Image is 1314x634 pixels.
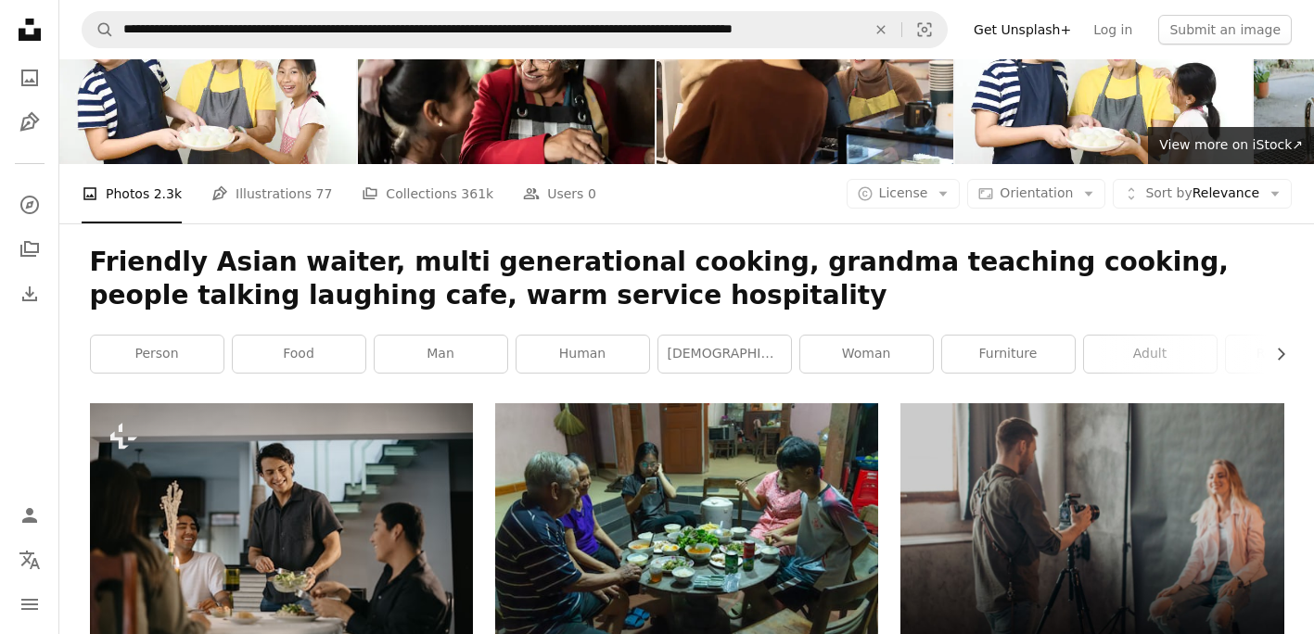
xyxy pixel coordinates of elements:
[1159,137,1303,152] span: View more on iStock ↗
[90,246,1284,312] h1: Friendly Asian waiter, multi generational cooking, grandma teaching cooking, people talking laugh...
[90,522,473,539] a: A group of people sitting around a table
[1113,179,1292,209] button: Sort byRelevance
[658,336,791,373] a: [DEMOGRAPHIC_DATA]
[11,11,48,52] a: Home — Unsplash
[211,164,332,223] a: Illustrations 77
[1082,15,1143,44] a: Log in
[879,185,928,200] span: License
[11,104,48,141] a: Illustrations
[11,541,48,578] button: Language
[1148,127,1314,164] a: View more on iStock↗
[91,336,223,373] a: person
[942,336,1075,373] a: furniture
[1158,15,1292,44] button: Submit an image
[11,586,48,623] button: Menu
[517,336,649,373] a: human
[1145,184,1259,203] span: Relevance
[1084,336,1217,373] a: adult
[82,11,948,48] form: Find visuals sitewide
[11,275,48,312] a: Download History
[1145,185,1192,200] span: Sort by
[1264,336,1284,373] button: scroll list to the right
[83,12,114,47] button: Search Unsplash
[967,179,1105,209] button: Orientation
[861,12,901,47] button: Clear
[523,164,596,223] a: Users 0
[800,336,933,373] a: woman
[588,184,596,204] span: 0
[11,186,48,223] a: Explore
[902,12,947,47] button: Visual search
[461,184,493,204] span: 361k
[847,179,961,209] button: License
[362,164,493,223] a: Collections 361k
[316,184,333,204] span: 77
[963,15,1082,44] a: Get Unsplash+
[375,336,507,373] a: man
[1000,185,1073,200] span: Orientation
[11,497,48,534] a: Log in / Sign up
[495,522,878,539] a: a group of people sitting around a table eating food
[233,336,365,373] a: food
[11,59,48,96] a: Photos
[11,231,48,268] a: Collections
